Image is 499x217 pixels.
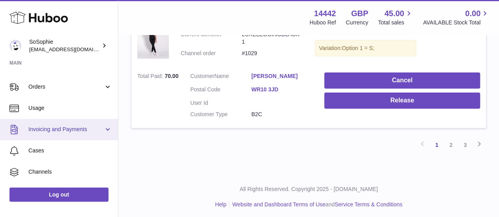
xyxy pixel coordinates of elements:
div: Currency [346,19,368,26]
dt: User Id [190,99,251,107]
button: Release [324,93,480,109]
a: Log out [9,187,108,202]
dt: Customer Type [190,111,251,118]
span: Option 1 = S; [342,45,374,51]
button: Cancel [324,72,480,89]
span: Cases [28,147,112,154]
a: WR10 3JD [251,86,312,93]
p: All Rights Reserved. Copyright 2025 - [DOMAIN_NAME] [125,185,493,193]
a: 2 [444,138,458,152]
td: 1 [422,13,486,67]
a: 45.00 Total sales [378,8,413,26]
img: FRONT1_766c4da7-c61c-4e72-81ce-dd2de3a1e434.jpg [137,19,169,59]
span: Orders [28,83,104,91]
strong: 14442 [314,8,336,19]
span: [EMAIL_ADDRESS][DOMAIN_NAME] [29,46,116,52]
dd: B2C [251,111,312,118]
span: Usage [28,104,112,112]
li: and [230,201,402,208]
span: 70.00 [164,73,178,79]
dt: Channel order [181,50,242,57]
a: Help [215,201,226,208]
a: [PERSON_NAME] [251,72,312,80]
a: 3 [458,138,472,152]
dd: LUXELEGGINGBLACK-1 [242,31,303,46]
span: Channels [28,168,112,176]
span: 45.00 [384,8,404,19]
img: internalAdmin-14442@internal.huboo.com [9,40,21,52]
span: 0.00 [465,8,480,19]
div: Huboo Ref [310,19,336,26]
a: 1 [430,138,444,152]
dt: Postal Code [190,86,251,95]
div: Variation: [315,40,417,56]
strong: Total Paid [137,73,164,81]
dt: Name [190,72,251,82]
strong: GBP [351,8,368,19]
a: Website and Dashboard Terms of Use [232,201,325,208]
div: SoSophie [29,38,100,53]
a: Service Terms & Conditions [335,201,402,208]
span: AVAILABLE Stock Total [423,19,490,26]
a: 0.00 AVAILABLE Stock Total [423,8,490,26]
dd: #1029 [242,50,303,57]
span: Total sales [378,19,413,26]
span: Customer [190,73,214,79]
dt: Current identifier [181,31,242,46]
span: Invoicing and Payments [28,126,104,133]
